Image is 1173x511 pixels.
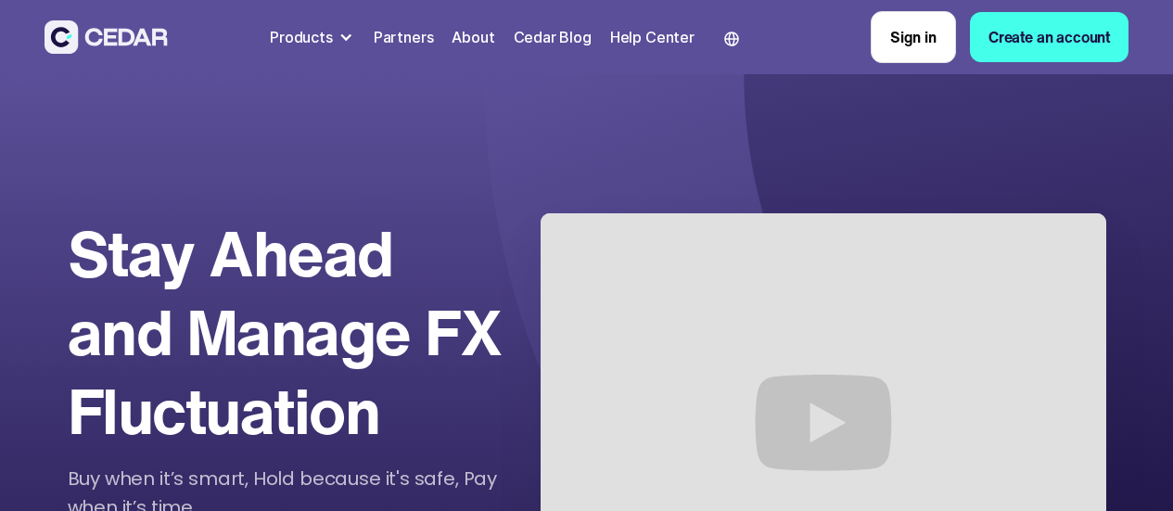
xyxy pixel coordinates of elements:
[262,19,363,56] div: Products
[506,17,599,57] a: Cedar Blog
[374,26,434,48] div: Partners
[444,17,502,57] a: About
[724,32,739,46] img: world icon
[514,26,592,48] div: Cedar Blog
[970,12,1128,62] a: Create an account
[452,26,494,48] div: About
[68,207,502,456] strong: Stay Ahead and Manage FX Fluctuation
[610,26,695,48] div: Help Center
[603,17,702,57] a: Help Center
[890,26,937,48] div: Sign in
[871,11,956,63] a: Sign in
[45,20,168,54] img: Cedar Logo
[270,26,333,48] div: Products
[366,17,441,57] a: Partners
